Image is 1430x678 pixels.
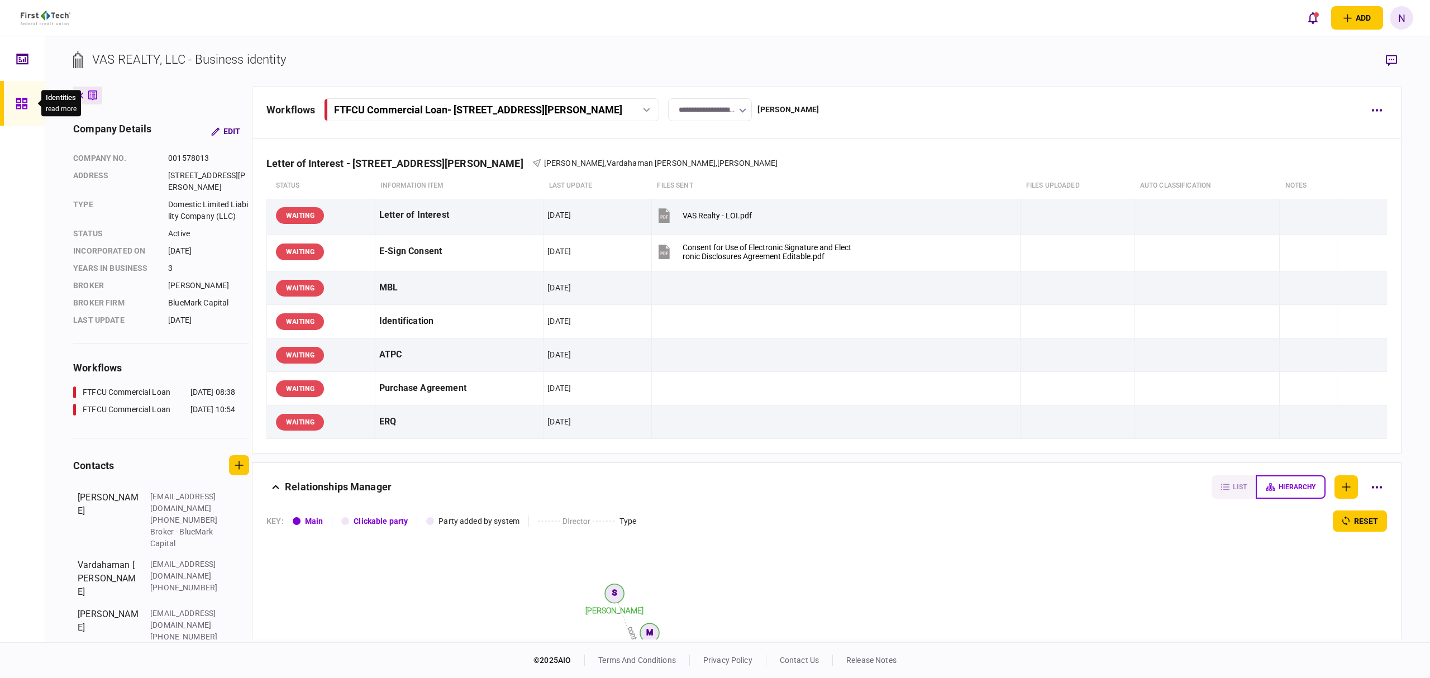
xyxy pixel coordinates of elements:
a: FTFCU Commercial Loan[DATE] 10:54 [73,404,235,416]
div: years in business [73,262,157,274]
div: [PERSON_NAME] [78,608,139,655]
div: ATPC [379,342,539,367]
a: terms and conditions [598,656,676,665]
div: company details [73,121,151,141]
div: Letter of Interest - [STREET_ADDRESS][PERSON_NAME] [266,157,532,169]
div: broker firm [73,297,157,309]
div: Relationships Manager [285,475,392,499]
div: company no. [73,152,157,164]
tspan: [PERSON_NAME] [585,606,643,615]
div: address [73,170,157,193]
a: contact us [780,656,819,665]
div: [DATE] 08:38 [190,386,236,398]
div: Main [305,515,323,527]
div: FTFCU Commercial Loan [83,386,170,398]
div: Vardahaman [PERSON_NAME] [78,558,139,599]
button: hierarchy [1256,475,1326,499]
div: WAITING [276,243,324,260]
div: [DATE] 10:54 [190,404,236,416]
div: Identification [379,309,539,334]
button: N [1390,6,1413,30]
div: 3 [168,262,249,274]
div: Broker [73,280,157,292]
span: [PERSON_NAME] [544,159,605,168]
div: Purchase Agreement [379,376,539,401]
div: Consent for Use of Electronic Signature and Electronic Disclosures Agreement Editable.pdf [683,243,851,261]
text: M [646,628,653,637]
button: VAS Realty - LOI.pdf [656,203,752,228]
div: [STREET_ADDRESS][PERSON_NAME] [168,170,249,193]
div: Party added by system [438,515,519,527]
button: reset [1333,510,1387,532]
div: ERQ [379,409,539,435]
div: [PHONE_NUMBER] [150,631,223,643]
div: Domestic Limited Liability Company (LLC) [168,199,249,222]
th: Information item [375,173,543,199]
div: [DATE] [168,314,249,326]
div: status [73,228,157,240]
div: [PERSON_NAME] [168,280,249,292]
div: E-Sign Consent [379,239,539,264]
div: Letter of Interest [379,203,539,228]
th: Files uploaded [1021,173,1135,199]
a: FTFCU Commercial Loan[DATE] 08:38 [73,386,235,398]
div: WAITING [276,347,324,364]
a: release notes [846,656,897,665]
div: Broker - BlueMark Capital [150,526,223,550]
button: open adding identity options [1331,6,1383,30]
div: [DATE] [547,282,571,293]
div: [PERSON_NAME] [78,491,139,550]
a: privacy policy [703,656,752,665]
div: 001578013 [168,152,249,164]
div: [PERSON_NAME] [757,104,819,116]
div: incorporated on [73,245,157,257]
div: [EMAIL_ADDRESS][DOMAIN_NAME] [150,608,223,631]
div: Active [168,228,249,240]
div: [EMAIL_ADDRESS][DOMAIN_NAME] [150,558,223,582]
button: open notifications list [1301,6,1324,30]
div: FTFCU Commercial Loan - [STREET_ADDRESS][PERSON_NAME] [334,104,622,116]
div: WAITING [276,380,324,397]
div: [PHONE_NUMBER] [150,582,223,594]
div: [DATE] [547,383,571,394]
div: contacts [73,458,114,473]
div: workflows [266,102,315,117]
div: WAITING [276,414,324,431]
div: [EMAIL_ADDRESS][DOMAIN_NAME] [150,491,223,514]
span: list [1233,483,1247,491]
button: list [1212,475,1256,499]
span: Vardahaman [PERSON_NAME] [607,159,716,168]
th: files sent [651,173,1020,199]
span: hierarchy [1279,483,1315,491]
div: [DATE] [547,246,571,257]
text: S [612,588,617,597]
div: WAITING [276,313,324,330]
div: last update [73,314,157,326]
div: [DATE] [168,245,249,257]
div: Type [619,515,637,527]
div: [DATE] [547,416,571,427]
span: , [604,159,606,168]
img: client company logo [21,11,70,25]
th: status [267,173,375,199]
div: Clickable party [354,515,408,527]
th: last update [544,173,652,199]
span: [PERSON_NAME] [717,159,778,168]
div: workflows [73,360,249,375]
div: MBL [379,275,539,300]
span: , [716,159,717,168]
div: [DATE] [547,349,571,360]
div: BlueMark Capital [168,297,249,309]
div: VAS REALTY, LLC - Business identity [92,50,286,69]
th: auto classification [1135,173,1280,199]
button: read more [46,105,77,113]
div: WAITING [276,280,324,297]
div: Type [73,199,157,222]
div: WAITING [276,207,324,224]
div: [DATE] [547,316,571,327]
th: notes [1280,173,1337,199]
text: contact [627,626,642,650]
button: FTFCU Commercial Loan- [STREET_ADDRESS][PERSON_NAME] [324,98,659,121]
button: Edit [202,121,249,141]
